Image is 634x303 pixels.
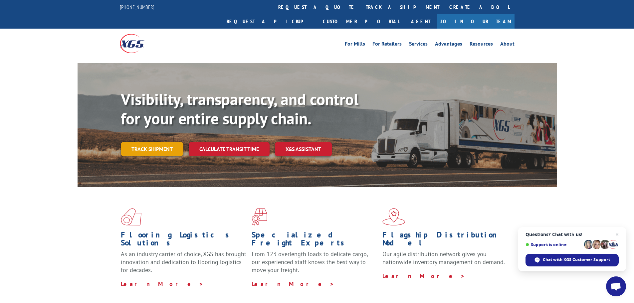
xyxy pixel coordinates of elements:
h1: Flagship Distribution Model [382,231,508,250]
b: Visibility, transparency, and control for your entire supply chain. [121,89,358,129]
a: XGS ASSISTANT [275,142,332,156]
img: xgs-icon-flagship-distribution-model-red [382,208,405,226]
a: Learn More > [121,280,204,288]
span: Chat with XGS Customer Support [526,254,619,266]
a: Services [409,41,428,49]
a: Track shipment [121,142,183,156]
a: Calculate transit time [189,142,270,156]
a: Learn More > [252,280,334,288]
span: Support is online [526,242,581,247]
span: Our agile distribution network gives you nationwide inventory management on demand. [382,250,505,266]
img: xgs-icon-focused-on-flooring-red [252,208,267,226]
a: Request a pickup [222,14,318,29]
h1: Flooring Logistics Solutions [121,231,247,250]
a: Resources [470,41,493,49]
a: Learn More > [382,272,465,280]
a: Customer Portal [318,14,404,29]
a: Open chat [606,276,626,296]
span: Chat with XGS Customer Support [543,257,610,263]
a: Join Our Team [437,14,515,29]
a: Advantages [435,41,462,49]
a: [PHONE_NUMBER] [120,4,154,10]
a: Agent [404,14,437,29]
img: xgs-icon-total-supply-chain-intelligence-red [121,208,141,226]
span: As an industry carrier of choice, XGS has brought innovation and dedication to flooring logistics... [121,250,246,274]
a: About [500,41,515,49]
span: Questions? Chat with us! [526,232,619,237]
p: From 123 overlength loads to delicate cargo, our experienced staff knows the best way to move you... [252,250,377,280]
h1: Specialized Freight Experts [252,231,377,250]
a: For Mills [345,41,365,49]
a: For Retailers [372,41,402,49]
